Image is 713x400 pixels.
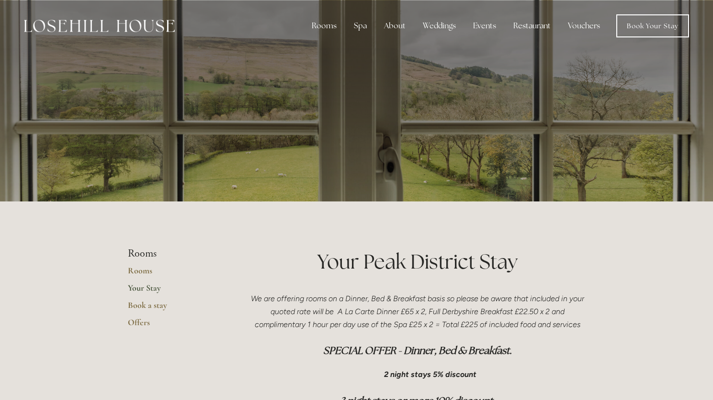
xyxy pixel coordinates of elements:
[415,16,464,35] div: Weddings
[128,282,219,300] a: Your Stay
[465,16,504,35] div: Events
[128,300,219,317] a: Book a stay
[24,20,175,32] img: Losehill House
[251,294,586,329] em: We are offering rooms on a Dinner, Bed & Breakfast basis so please be aware that included in your...
[384,370,476,379] em: 2 night stays 5% discount
[128,317,219,334] a: Offers
[346,16,374,35] div: Spa
[616,14,689,37] a: Book Your Stay
[506,16,558,35] div: Restaurant
[304,16,344,35] div: Rooms
[128,265,219,282] a: Rooms
[560,16,608,35] a: Vouchers
[128,247,219,260] li: Rooms
[323,344,512,357] em: SPECIAL OFFER - Dinner, Bed & Breakfast.
[376,16,413,35] div: About
[250,247,586,276] h1: Your Peak District Stay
